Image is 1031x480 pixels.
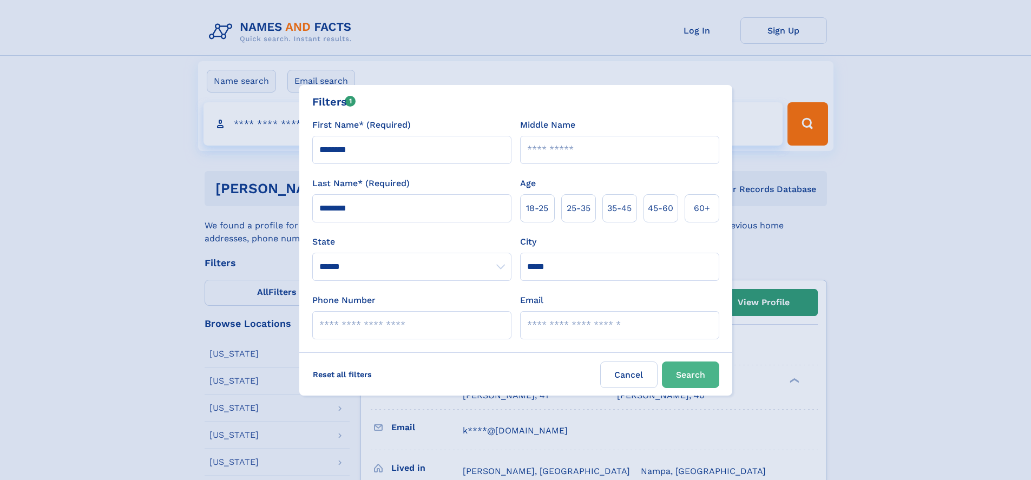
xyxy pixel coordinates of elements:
[648,202,673,215] span: 45‑60
[312,119,411,131] label: First Name* (Required)
[694,202,710,215] span: 60+
[520,177,536,190] label: Age
[312,294,376,307] label: Phone Number
[312,235,511,248] label: State
[306,361,379,387] label: Reset all filters
[526,202,548,215] span: 18‑25
[312,94,356,110] div: Filters
[600,361,658,388] label: Cancel
[312,177,410,190] label: Last Name* (Required)
[520,235,536,248] label: City
[567,202,590,215] span: 25‑35
[520,119,575,131] label: Middle Name
[520,294,543,307] label: Email
[607,202,632,215] span: 35‑45
[662,361,719,388] button: Search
